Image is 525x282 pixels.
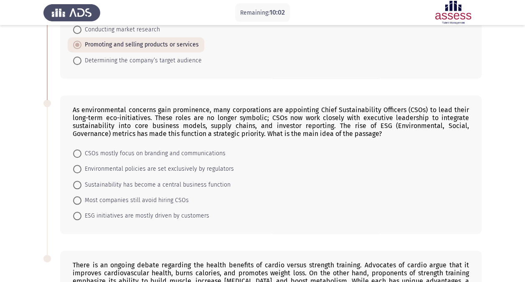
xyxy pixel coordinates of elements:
span: ESG initiatives are mostly driven by customers [81,211,209,221]
div: As environmental concerns gain prominence, many corporations are appointing Chief Sustainability ... [73,106,469,138]
span: Environmental policies are set exclusively by regulators [81,164,234,174]
span: Most companies still avoid hiring CSOs [81,195,189,205]
p: Remaining: [240,8,285,18]
img: Assessment logo of ASSESS English Language Assessment (3 Module) (Ad - IB) [425,1,482,24]
span: CSOs mostly focus on branding and communications [81,149,226,159]
span: 10:02 [269,8,285,16]
span: Sustainability has become a central business function [81,180,231,190]
img: Assess Talent Management logo [43,1,100,24]
span: Determining the company’s target audience [81,56,202,66]
span: Promoting and selling products or services [81,40,199,50]
span: Conducting market research [81,25,160,35]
